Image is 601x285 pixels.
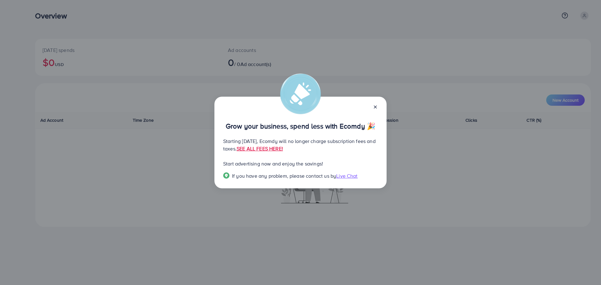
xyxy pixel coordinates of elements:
p: Starting [DATE], Ecomdy will no longer charge subscription fees and taxes. [223,137,378,152]
a: SEE ALL FEES HERE! [237,145,283,152]
span: If you have any problem, please contact us by [232,172,336,179]
p: Start advertising now and enjoy the savings! [223,160,378,167]
p: Grow your business, spend less with Ecomdy 🎉 [223,122,378,130]
img: Popup guide [223,172,229,179]
span: Live Chat [336,172,357,179]
img: alert [280,74,321,114]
